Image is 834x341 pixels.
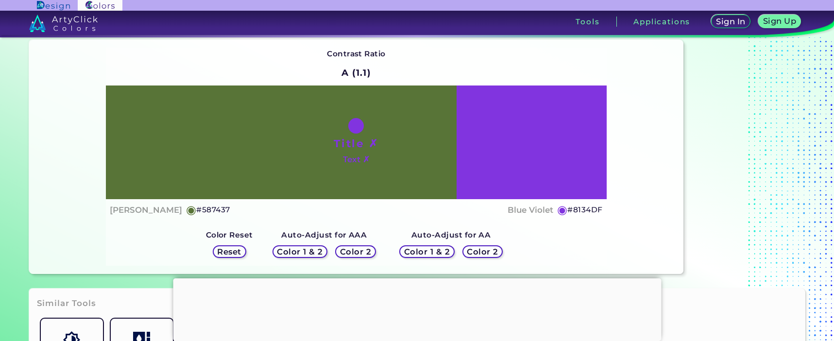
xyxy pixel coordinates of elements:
h5: Color 2 [341,248,370,256]
h2: A (1.1) [337,62,375,84]
strong: Auto-Adjust for AA [411,230,491,239]
h5: Sign Up [765,17,795,25]
h5: Color 1 & 2 [406,248,447,256]
h3: Tools [576,18,599,25]
a: Sign In [713,16,749,28]
h5: #587437 [196,204,230,216]
h3: Similar Tools [37,298,96,309]
strong: Contrast Ratio [327,49,386,58]
img: ArtyClick Design logo [37,1,69,10]
h5: Sign In [717,18,744,25]
strong: Auto-Adjust for AAA [281,230,367,239]
h4: Blue Violet [508,203,553,217]
iframe: Advertisement [173,278,661,339]
h4: [PERSON_NAME] [110,203,182,217]
img: logo_artyclick_colors_white.svg [29,15,98,32]
h5: Color 1 & 2 [279,248,321,256]
h1: Title ✗ [334,136,378,151]
strong: Color Reset [206,230,253,239]
a: Sign Up [761,16,799,28]
h5: ◉ [186,204,197,216]
h5: Color 2 [469,248,497,256]
h5: Reset [219,248,240,256]
h5: ◉ [557,204,568,216]
h5: #8134DF [567,204,602,216]
h3: Applications [633,18,690,25]
h4: Text ✗ [343,153,370,167]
